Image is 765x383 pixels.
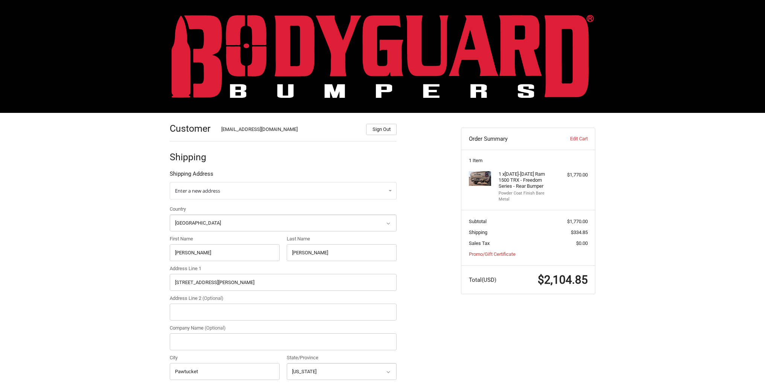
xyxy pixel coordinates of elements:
label: Last Name [287,235,397,243]
h2: Customer [170,123,214,134]
span: Sales Tax [469,240,490,246]
h2: Shipping [170,151,214,163]
h3: 1 Item [469,158,588,164]
a: Enter or select a different address [170,182,397,199]
a: Promo/Gift Certificate [469,251,516,257]
legend: Shipping Address [170,170,213,182]
label: Address Line 1 [170,265,397,272]
label: City [170,354,280,362]
label: First Name [170,235,280,243]
div: [EMAIL_ADDRESS][DOMAIN_NAME] [221,126,359,135]
span: $2,104.85 [538,273,588,286]
small: (Optional) [202,295,224,301]
a: Edit Cart [550,135,587,143]
label: Country [170,205,397,213]
span: $1,770.00 [567,219,588,224]
h3: Order Summary [469,135,551,143]
img: BODYGUARD BUMPERS [172,15,594,98]
label: Company Name [170,324,397,332]
li: Powder Coat Finish Bare Metal [499,190,556,203]
label: State/Province [287,354,397,362]
span: Total (USD) [469,277,496,283]
label: Address Line 2 [170,295,397,302]
div: $1,770.00 [558,171,588,179]
iframe: Chat Widget [727,347,765,383]
span: Enter a new address [175,187,220,194]
h4: 1 x [DATE]-[DATE] Ram 1500 TRX - Freedom Series - Rear Bumper [499,171,556,190]
small: (Optional) [205,325,226,331]
span: Subtotal [469,219,487,224]
span: $334.85 [571,229,588,235]
span: $0.00 [576,240,588,246]
button: Sign Out [366,124,397,135]
span: Shipping [469,229,487,235]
